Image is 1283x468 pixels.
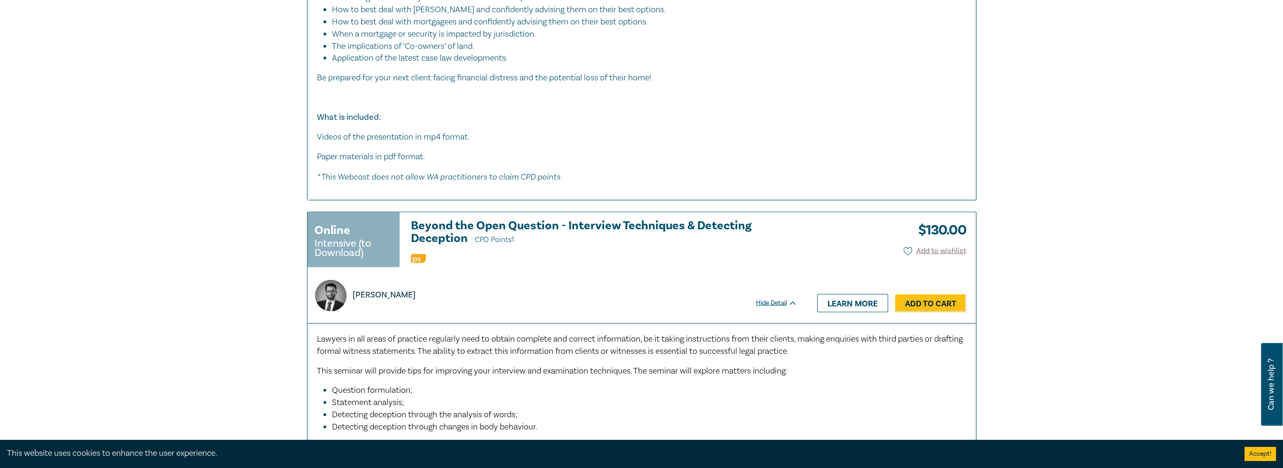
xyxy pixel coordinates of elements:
li: When a mortgage or security is impacted by jurisdiction. [332,28,957,40]
p: Paper materials in pdf format. [317,151,967,163]
button: Accept cookies [1244,447,1276,461]
span: Statement analysis; [332,397,404,408]
a: Beyond the Open Question - Interview Techniques & Detecting Deception CPD Points1 [411,219,797,246]
span: Question formulation; [332,385,413,396]
li: The implications of ‘Co-owners’ of land. [332,40,957,53]
button: Add to wishlist [904,246,966,257]
small: Intensive (to Download) [315,239,393,257]
span: Can we help ? [1267,349,1275,420]
p: Videos of the presentation in mp4 format. [317,131,967,143]
a: Add to Cart [895,295,966,312]
em: * This Webcast does not allow WA practitioners to claim CPD points [317,172,560,181]
div: Hide Detail [756,298,808,308]
div: This website uses cookies to enhance the user experience. [7,447,1230,460]
li: How to best deal with mortgagees and confidently advising them on their best options. [332,16,957,28]
strong: What is included: [317,112,381,123]
span: CPD Points 1 [475,235,514,244]
h3: Online [315,222,350,239]
span: Detecting deception through the analysis of words; [332,409,518,420]
li: Application of the latest case law developments. [332,52,967,64]
a: Learn more [817,294,888,312]
li: How to best deal with [PERSON_NAME] and confidently advising them on their best options. [332,4,957,16]
h3: Beyond the Open Question - Interview Techniques & Detecting Deception [411,219,797,246]
img: https://s3.ap-southeast-2.amazonaws.com/lc-presenter-images/Paul%20Kounnas.jpg [315,280,346,312]
img: Professional Skills [411,254,426,263]
span: Lawyers in all areas of practice regularly need to obtain complete and correct information, be it... [317,334,963,357]
span: This seminar will provide tips for improving your interview and examination techniques. The semin... [317,366,787,376]
span: Detecting deception through changes in body behaviour. [332,421,537,432]
p: Be prepared for your next client facing financial distress and the potential loss of their home! [317,72,967,84]
p: [PERSON_NAME] [353,289,416,301]
h3: $ 130.00 [911,219,966,241]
